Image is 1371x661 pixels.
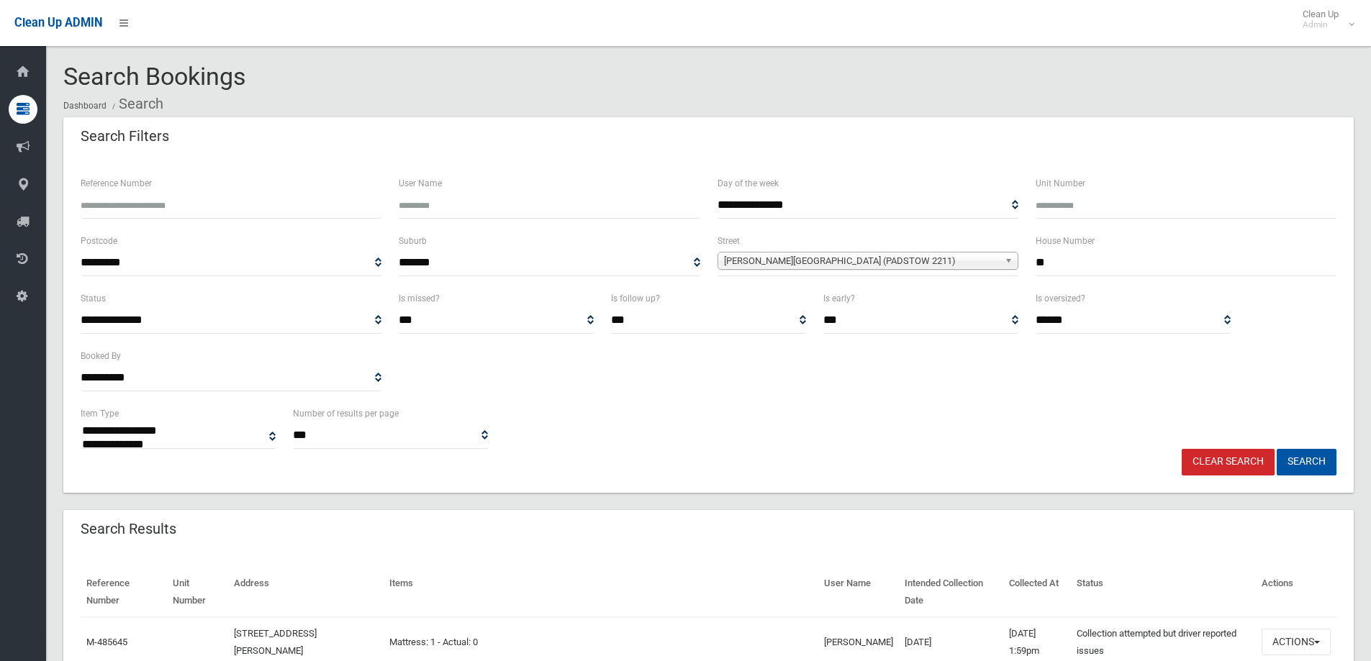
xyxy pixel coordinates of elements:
header: Search Results [63,515,194,543]
label: Is follow up? [611,291,660,306]
label: Unit Number [1036,175,1085,191]
label: Postcode [81,233,117,249]
span: Search Bookings [63,62,246,91]
th: Collected At [1003,567,1072,617]
th: Actions [1256,567,1336,617]
label: Suburb [399,233,427,249]
label: Street [718,233,740,249]
a: Clear Search [1182,449,1275,475]
a: Dashboard [63,101,107,111]
label: Booked By [81,348,121,364]
label: User Name [399,175,442,191]
span: Clean Up ADMIN [14,16,102,29]
label: Status [81,291,106,306]
button: Search [1277,449,1336,475]
small: Admin [1303,19,1339,30]
label: Is oversized? [1036,291,1085,306]
th: Intended Collection Date [899,567,1003,617]
th: User Name [818,567,899,617]
header: Search Filters [63,122,186,150]
th: Reference Number [81,567,167,617]
a: M-485645 [86,637,127,647]
label: Reference Number [81,175,152,191]
th: Unit Number [167,567,228,617]
li: Search [109,91,163,117]
span: Clean Up [1295,9,1353,30]
label: Is missed? [399,291,440,306]
th: Status [1071,567,1256,617]
a: [STREET_ADDRESS][PERSON_NAME] [234,628,317,656]
span: [PERSON_NAME][GEOGRAPHIC_DATA] (PADSTOW 2211) [724,252,999,270]
label: Day of the week [718,175,779,191]
button: Actions [1262,629,1331,655]
th: Address [228,567,384,617]
label: House Number [1036,233,1095,249]
th: Items [384,567,818,617]
label: Item Type [81,406,119,421]
label: Is early? [823,291,855,306]
label: Number of results per page [293,406,399,421]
